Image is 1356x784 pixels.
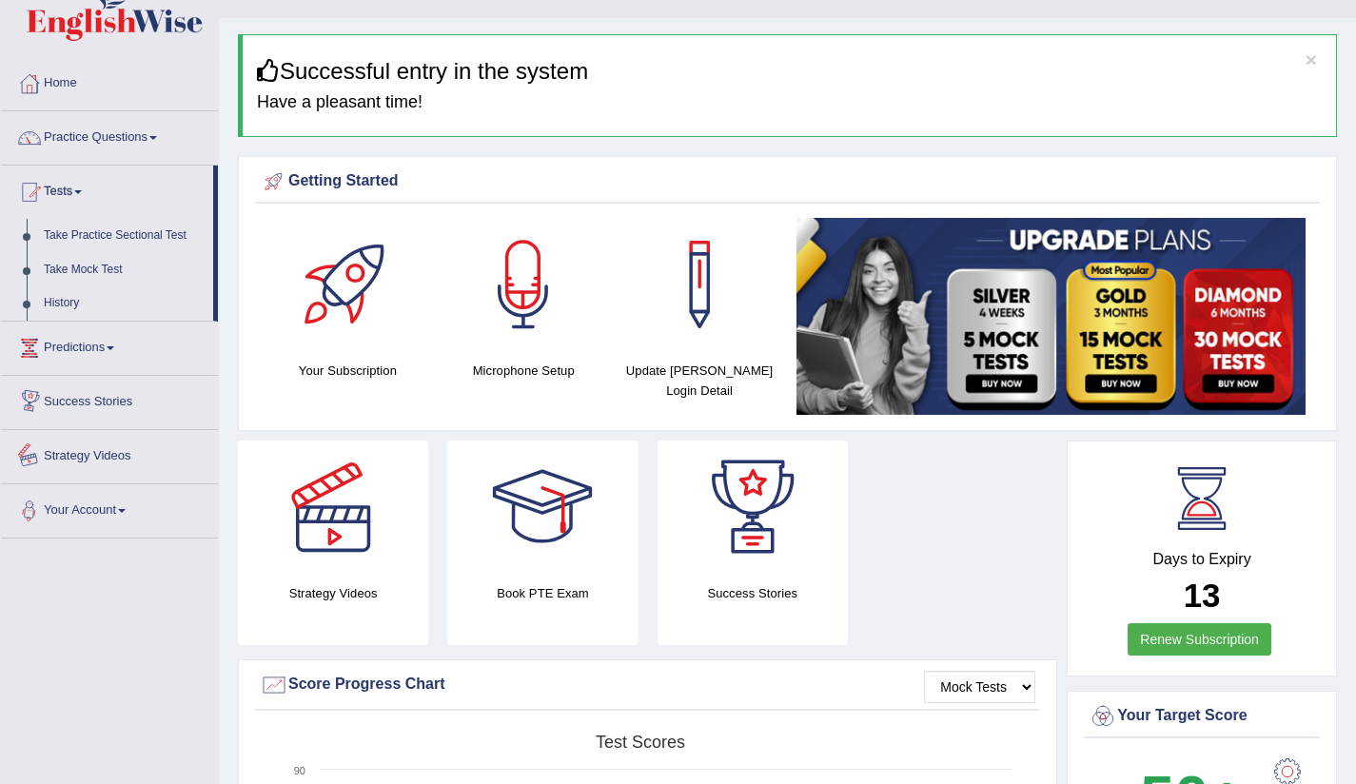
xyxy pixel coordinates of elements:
a: Practice Questions [1,111,218,159]
a: Strategy Videos [1,430,218,478]
h4: Your Subscription [269,361,426,381]
button: × [1306,49,1317,69]
text: 90 [294,765,305,776]
a: Predictions [1,322,218,369]
a: Tests [1,166,213,213]
div: Your Target Score [1089,702,1315,731]
div: Score Progress Chart [260,671,1035,699]
h4: Days to Expiry [1089,551,1315,568]
a: Your Account [1,484,218,532]
h4: Update [PERSON_NAME] Login Detail [621,361,778,401]
a: Home [1,57,218,105]
a: Success Stories [1,376,218,423]
h4: Strategy Videos [238,583,428,603]
a: Take Practice Sectional Test [35,219,213,253]
h4: Book PTE Exam [447,583,638,603]
img: small5.jpg [796,218,1306,415]
h4: Have a pleasant time! [257,93,1322,112]
a: Renew Subscription [1128,623,1271,656]
h3: Successful entry in the system [257,59,1322,84]
a: History [35,286,213,321]
tspan: Test scores [596,733,685,752]
h4: Microphone Setup [445,361,602,381]
div: Getting Started [260,167,1315,196]
b: 13 [1184,577,1221,614]
a: Take Mock Test [35,253,213,287]
h4: Success Stories [658,583,848,603]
